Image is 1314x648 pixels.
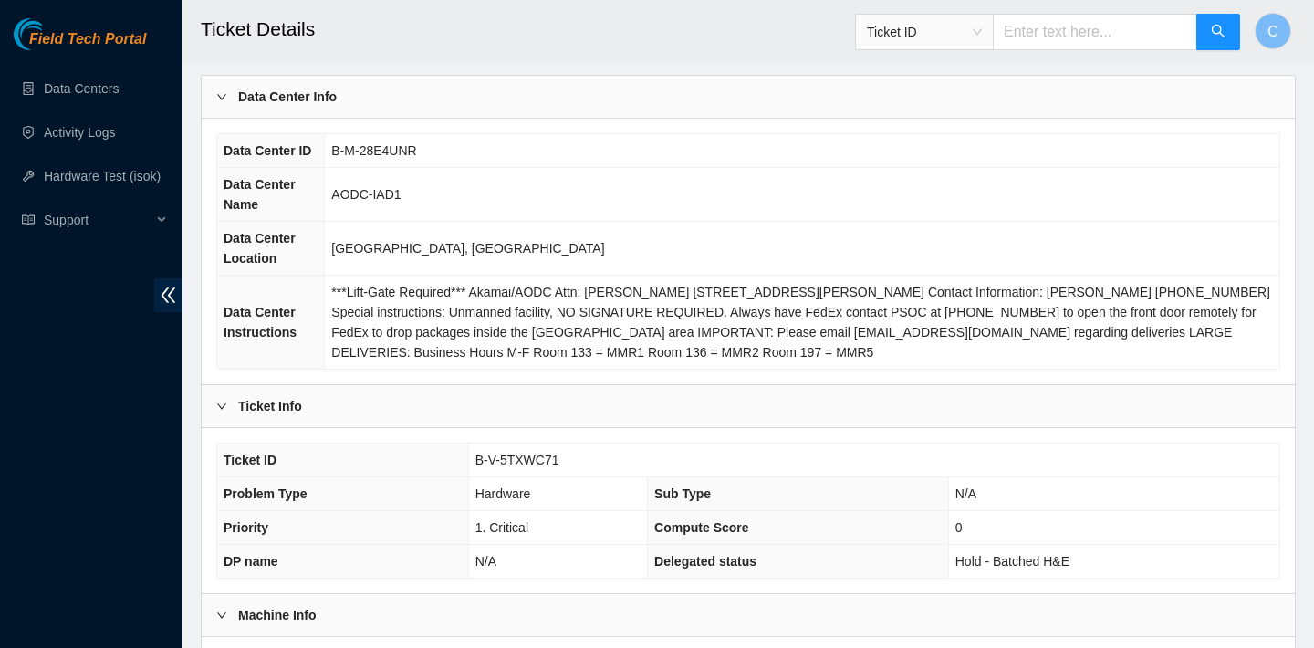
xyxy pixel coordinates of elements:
b: Machine Info [238,605,317,625]
span: read [22,214,35,226]
span: [GEOGRAPHIC_DATA], [GEOGRAPHIC_DATA] [331,241,604,256]
div: Ticket Info [202,385,1295,427]
span: Data Center Location [224,231,296,266]
span: Priority [224,520,268,535]
span: 1. Critical [475,520,528,535]
span: B-V-5TXWC71 [475,453,559,467]
span: right [216,401,227,412]
span: double-left [154,278,182,312]
span: right [216,610,227,621]
b: Ticket Info [238,396,302,416]
span: N/A [475,554,496,569]
span: Hold - Batched H&E [955,554,1069,569]
input: Enter text here... [993,14,1197,50]
span: right [216,91,227,102]
span: Sub Type [654,486,711,501]
span: B-M-28E4UNR [331,143,416,158]
img: Akamai Technologies [14,18,92,50]
a: Data Centers [44,81,119,96]
span: Delegated status [654,554,756,569]
span: 0 [955,520,963,535]
a: Activity Logs [44,125,116,140]
span: Field Tech Portal [29,31,146,48]
div: Data Center Info [202,76,1295,118]
span: Ticket ID [224,453,276,467]
button: search [1196,14,1240,50]
span: Problem Type [224,486,308,501]
span: Data Center ID [224,143,311,158]
b: Data Center Info [238,87,337,107]
button: C [1255,13,1291,49]
span: Data Center Name [224,177,296,212]
span: Ticket ID [867,18,982,46]
span: Data Center Instructions [224,305,297,340]
span: DP name [224,554,278,569]
span: C [1267,20,1278,43]
span: search [1211,24,1225,41]
a: Akamai TechnologiesField Tech Portal [14,33,146,57]
span: AODC-IAD1 [331,187,401,202]
a: Hardware Test (isok) [44,169,161,183]
span: Hardware [475,486,531,501]
span: ***Lift-Gate Required*** Akamai/AODC Attn: [PERSON_NAME] [STREET_ADDRESS][PERSON_NAME] Contact In... [331,285,1270,360]
div: Machine Info [202,594,1295,636]
span: Support [44,202,151,238]
span: Compute Score [654,520,748,535]
span: N/A [955,486,976,501]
